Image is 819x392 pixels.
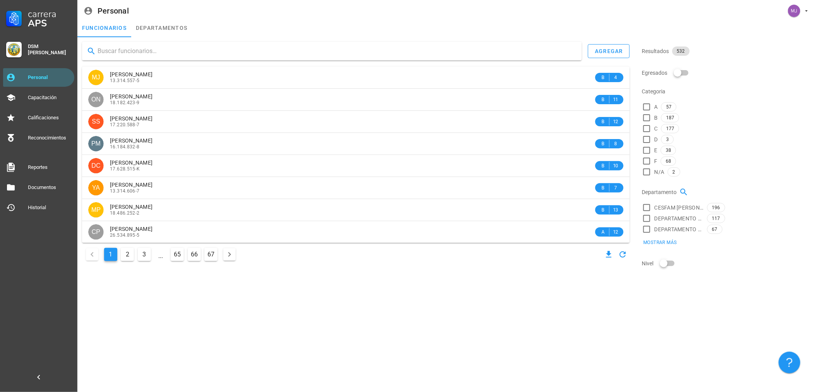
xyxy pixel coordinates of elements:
a: Reconocimientos [3,129,74,147]
div: Resultados [642,42,814,60]
span: 11 [613,96,619,103]
button: Mostrar más [638,237,682,248]
div: Historial [28,205,71,211]
a: departamentos [131,19,192,37]
span: [PERSON_NAME] [110,226,152,232]
button: Ir a la página 66 [188,248,201,261]
span: CP [92,224,100,240]
span: [PERSON_NAME] [110,204,152,210]
div: Personal [28,74,71,81]
a: Calificaciones [3,108,74,127]
a: Documentos [3,178,74,197]
span: 57 [666,103,672,111]
span: B [600,184,606,192]
span: DC [91,158,100,174]
span: B [655,114,658,122]
div: Carrera [28,9,71,19]
button: Ir a la página 2 [121,248,134,261]
span: B [600,206,606,214]
span: A [600,228,606,236]
span: C [655,125,658,132]
span: 12 [613,118,619,126]
a: Reportes [3,158,74,177]
span: 177 [666,124,674,133]
button: Ir a la página 67 [204,248,218,261]
span: A [655,103,658,111]
span: 3 [666,135,669,144]
span: [PERSON_NAME] [110,71,152,77]
span: MJ [92,70,100,85]
div: avatar [88,224,104,240]
div: DSM [PERSON_NAME] [28,43,71,56]
span: B [600,140,606,148]
div: Nivel [642,254,814,273]
nav: Navegación de paginación [82,246,240,263]
div: avatar [88,114,104,129]
span: ... [155,248,167,261]
span: 68 [666,157,671,165]
span: CESFAM [PERSON_NAME] [655,204,704,211]
span: B [600,96,606,103]
span: [PERSON_NAME] [110,115,152,122]
span: ON [91,92,101,107]
span: B [600,118,606,126]
span: B [600,162,606,170]
span: 26.534.895-5 [110,232,140,238]
div: APS [28,19,71,28]
button: Página siguiente [223,248,236,261]
span: PM [91,136,101,151]
span: [PERSON_NAME] [110,182,152,188]
span: 67 [712,225,718,234]
span: SS [92,114,100,129]
button: Página actual, página 1 [104,248,117,261]
div: avatar [88,180,104,196]
span: [PERSON_NAME] [110,160,152,166]
button: Ir a la página 3 [138,248,151,261]
div: avatar [88,136,104,151]
span: 10 [613,162,619,170]
div: Categoria [642,82,814,101]
span: 7 [613,184,619,192]
div: Calificaciones [28,115,71,121]
span: 2 [673,168,675,176]
span: 12 [613,228,619,236]
button: Ir a la página 65 [171,248,184,261]
span: Mostrar más [643,240,677,245]
span: 13.314.606-7 [110,188,140,194]
span: YA [92,180,100,196]
span: DEPARTAMENTO DE SALUD [655,225,704,233]
span: [PERSON_NAME] [110,138,152,144]
a: Personal [3,68,74,87]
span: 18.182.423-9 [110,100,140,105]
div: Reportes [28,164,71,170]
span: 187 [666,113,674,122]
span: 117 [712,214,720,223]
div: avatar [88,92,104,107]
div: Personal [98,7,129,15]
div: avatar [788,5,800,17]
div: Reconocimientos [28,135,71,141]
div: Departamento [642,183,814,201]
div: avatar [88,158,104,174]
input: Buscar funcionarios… [98,45,576,57]
span: E [655,146,658,154]
span: 4 [613,74,619,81]
div: Capacitación [28,95,71,101]
div: agregar [595,48,623,54]
span: 38 [666,146,671,155]
span: B [600,74,606,81]
span: 17.628.515-K [110,166,140,172]
button: agregar [588,44,630,58]
span: 16.184.832-8 [110,144,140,150]
span: 13 [613,206,619,214]
div: Egresados [642,64,814,82]
a: Historial [3,198,74,217]
span: F [655,157,658,165]
span: 8 [613,140,619,148]
div: avatar [88,70,104,85]
div: avatar [88,202,104,218]
a: Capacitación [3,88,74,107]
span: 17.220.588-7 [110,122,140,127]
a: funcionarios [77,19,131,37]
span: D [655,136,658,143]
